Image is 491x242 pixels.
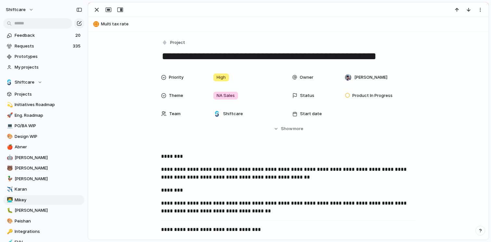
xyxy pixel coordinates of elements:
div: 🔑 [7,228,11,235]
div: 🚀 [7,112,11,119]
a: 👨‍💻Mikey [3,195,84,205]
button: 🍎 [6,144,12,150]
span: shiftcare [6,7,26,13]
a: Projects [3,89,84,99]
span: NA Sales [217,92,235,99]
button: 🦆 [6,176,12,182]
button: 🚀 [6,112,12,119]
a: Requests335 [3,41,84,51]
span: [PERSON_NAME] [15,155,82,161]
button: Multi tax rate [91,19,485,29]
button: 🎨 [6,218,12,224]
button: 🤖 [6,155,12,161]
button: Shiftcare [3,77,84,87]
span: [PERSON_NAME] [15,207,82,214]
div: 💻 [7,122,11,130]
a: Prototypes [3,52,84,61]
div: 👨‍💻 [7,196,11,204]
span: High [217,74,226,81]
a: 🤖[PERSON_NAME] [3,153,84,163]
span: Priority [169,74,183,81]
span: PO/BA WIP [15,123,82,129]
a: 🐛[PERSON_NAME] [3,206,84,215]
span: Projects [15,91,82,98]
div: 🦆 [7,175,11,182]
span: Initiatives Roadmap [15,101,82,108]
span: Integrations [15,228,82,235]
a: 🎨Design WIP [3,132,84,141]
a: ✈️Karan [3,184,84,194]
a: 🦆[PERSON_NAME] [3,174,84,184]
a: 🍎Abner [3,142,84,152]
span: 335 [73,43,82,49]
a: 🔑Integrations [3,227,84,236]
span: [PERSON_NAME] [15,165,82,171]
span: Theme [169,92,183,99]
span: Feedback [15,32,73,39]
div: ✈️ [7,186,11,193]
span: Requests [15,43,71,49]
span: more [293,126,303,132]
div: 🐻 [7,165,11,172]
a: 🎨Peishan [3,216,84,226]
span: Status [300,92,314,99]
button: 🐛 [6,207,12,214]
span: [PERSON_NAME] [15,176,82,182]
span: Owner [300,74,313,81]
span: Product In Progress [352,92,393,99]
span: [PERSON_NAME] [354,74,387,81]
a: 💫Initiatives Roadmap [3,100,84,110]
a: 🚀Eng. Roadmap [3,111,84,120]
div: 💫 [7,101,11,109]
span: Mikey [15,197,82,203]
span: Design WIP [15,133,82,140]
button: 🎨 [6,133,12,140]
a: 🐻[PERSON_NAME] [3,163,84,173]
span: Show [281,126,293,132]
div: 🍎 [7,143,11,151]
span: 20 [75,32,82,39]
span: Abner [15,144,82,150]
span: Prototypes [15,53,82,60]
span: Eng. Roadmap [15,112,82,119]
button: 💫 [6,101,12,108]
span: Team [169,111,181,117]
a: Feedback20 [3,31,84,40]
div: 🐛 [7,207,11,214]
div: 🎨 [7,133,11,140]
button: 🔑 [6,228,12,235]
span: Karan [15,186,82,193]
span: Shiftcare [15,79,34,86]
span: Peishan [15,218,82,224]
button: 👨‍💻 [6,197,12,203]
a: My projects [3,62,84,72]
button: shiftcare [3,5,37,15]
button: 🐻 [6,165,12,171]
button: 💻 [6,123,12,129]
span: Shiftcare [223,111,243,117]
span: Project [170,39,185,46]
span: Multi tax rate [101,21,485,27]
div: 🎨 [7,217,11,225]
div: 🤖 [7,154,11,161]
button: Showmore [161,123,416,135]
span: Start date [300,111,322,117]
span: My projects [15,64,82,71]
a: 💻PO/BA WIP [3,121,84,131]
button: Project [160,38,187,47]
button: ✈️ [6,186,12,193]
